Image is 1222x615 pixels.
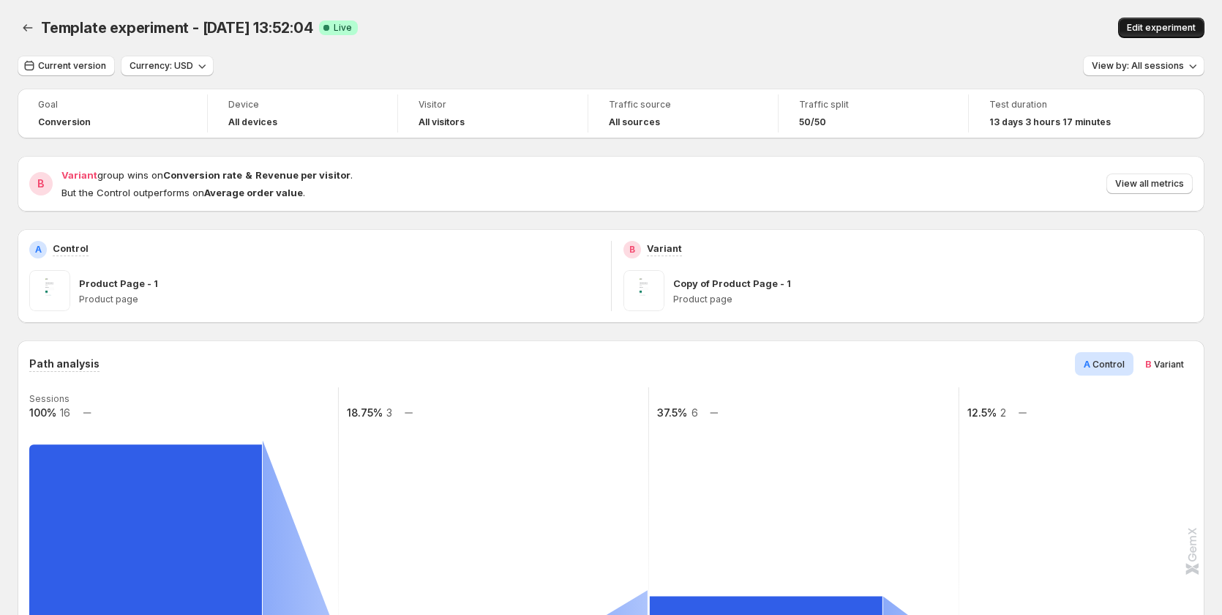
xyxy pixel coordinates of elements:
button: Current version [18,56,115,76]
span: 13 days 3 hours 17 minutes [989,116,1111,128]
img: Copy of Product Page - 1 [623,270,664,311]
a: VisitorAll visitors [419,97,567,130]
span: B [1145,358,1152,370]
span: 50/50 [799,116,826,128]
span: Goal [38,99,187,111]
span: Control [1092,359,1125,370]
p: Product page [673,294,1193,305]
span: But the Control outperforms on . [61,187,305,198]
h2: B [37,176,45,191]
p: Copy of Product Page - 1 [673,276,791,291]
strong: & [245,169,252,181]
text: 12.5% [967,406,997,419]
h2: B [629,244,635,256]
a: Test duration13 days 3 hours 17 minutes [989,97,1139,130]
p: Control [53,241,89,256]
strong: Conversion rate [163,169,242,181]
p: Product page [79,294,599,305]
span: Variant [1154,359,1184,370]
span: Template experiment - [DATE] 13:52:04 [41,19,313,37]
span: Currency: USD [130,60,193,72]
a: Traffic split50/50 [799,97,948,130]
h2: A [35,244,42,256]
strong: Average order value [204,187,303,198]
span: Live [334,22,352,34]
text: 37.5% [657,406,687,419]
button: Edit experiment [1118,18,1204,38]
h4: All sources [609,116,660,128]
button: View all metrics [1106,174,1193,194]
a: Traffic sourceAll sources [609,97,757,130]
text: 16 [60,406,70,419]
span: Traffic source [609,99,757,111]
span: View all metrics [1115,178,1184,190]
p: Variant [647,241,682,256]
p: Product Page - 1 [79,276,158,291]
span: Traffic split [799,99,948,111]
a: DeviceAll devices [228,97,377,130]
text: 100% [29,406,56,419]
button: Currency: USD [121,56,214,76]
span: Edit experiment [1127,22,1196,34]
span: Test duration [989,99,1139,111]
strong: Revenue per visitor [255,169,351,181]
text: Sessions [29,393,70,404]
a: GoalConversion [38,97,187,130]
span: Device [228,99,377,111]
button: View by: All sessions [1083,56,1204,76]
button: Back [18,18,38,38]
text: 2 [1000,406,1006,419]
span: Conversion [38,116,91,128]
span: Visitor [419,99,567,111]
span: A [1084,358,1090,370]
text: 18.75% [347,406,383,419]
img: Product Page - 1 [29,270,70,311]
span: Variant [61,169,97,181]
h3: Path analysis [29,357,100,371]
text: 3 [386,406,392,419]
span: group wins on . [61,169,353,181]
span: Current version [38,60,106,72]
text: 6 [691,406,698,419]
h4: All devices [228,116,277,128]
span: View by: All sessions [1092,60,1184,72]
h4: All visitors [419,116,465,128]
